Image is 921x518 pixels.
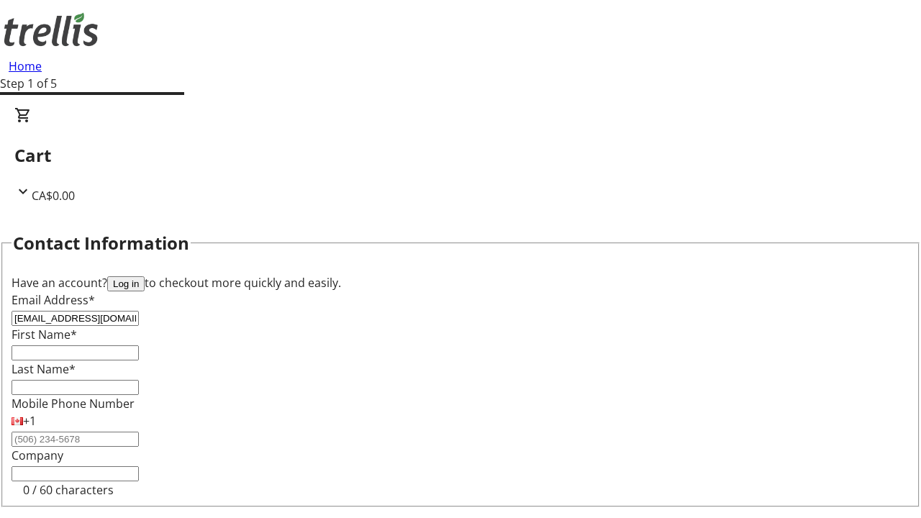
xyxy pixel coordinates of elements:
[14,142,907,168] h2: Cart
[12,327,77,342] label: First Name*
[32,188,75,204] span: CA$0.00
[12,432,139,447] input: (506) 234-5678
[12,396,135,412] label: Mobile Phone Number
[14,106,907,204] div: CartCA$0.00
[12,361,76,377] label: Last Name*
[12,292,95,308] label: Email Address*
[13,230,189,256] h2: Contact Information
[12,274,909,291] div: Have an account? to checkout more quickly and easily.
[107,276,145,291] button: Log in
[23,482,114,498] tr-character-limit: 0 / 60 characters
[12,447,63,463] label: Company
